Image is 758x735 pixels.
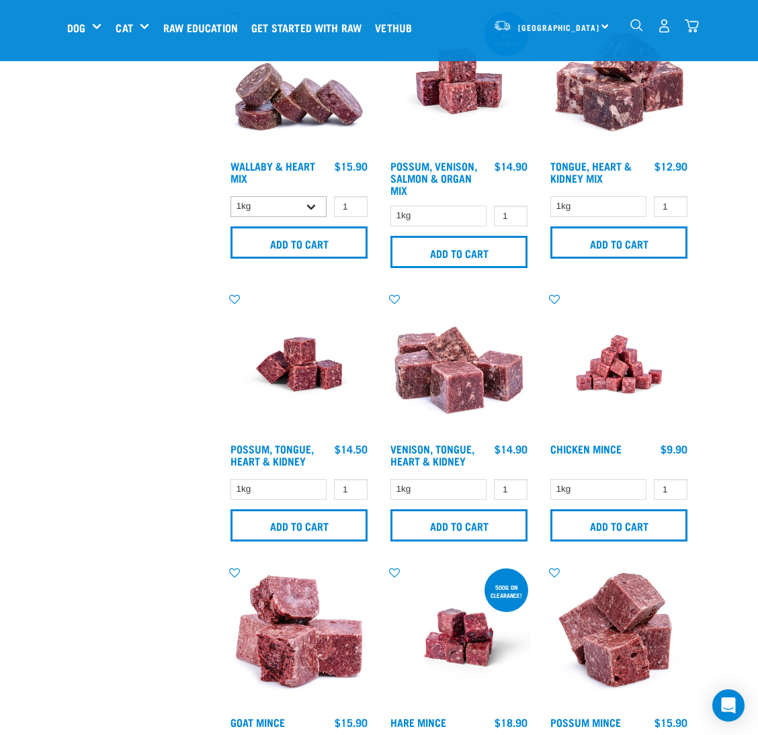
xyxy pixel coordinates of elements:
[655,716,687,728] div: $15.90
[390,163,477,193] a: Possum, Venison, Salmon & Organ Mix
[230,719,285,725] a: Goat Mince
[550,719,621,725] a: Possum Mince
[387,566,531,709] img: Raw Essentials Hare Mince Raw Bites For Cats & Dogs
[387,292,531,436] img: Pile Of Cubed Venison Tongue Mix For Pets
[227,566,371,709] img: 1077 Wild Goat Mince 01
[661,443,687,455] div: $9.90
[655,160,687,172] div: $12.90
[494,479,528,500] input: 1
[230,226,368,259] input: Add to cart
[67,19,85,36] a: Dog
[390,509,528,542] input: Add to cart
[230,445,314,464] a: Possum, Tongue, Heart & Kidney
[387,9,531,153] img: Possum Venison Salmon Organ 1626
[518,25,599,30] span: [GEOGRAPHIC_DATA]
[654,479,687,500] input: 1
[334,196,368,217] input: 1
[230,163,315,181] a: Wallaby & Heart Mix
[547,9,691,153] img: 1167 Tongue Heart Kidney Mix 01
[685,19,699,33] img: home-icon@2x.png
[335,443,368,455] div: $14.50
[372,1,422,54] a: Vethub
[712,689,745,722] div: Open Intercom Messenger
[230,509,368,542] input: Add to cart
[547,566,691,709] img: 1102 Possum Mince 01
[495,160,528,172] div: $14.90
[657,19,671,33] img: user.png
[227,292,371,436] img: Possum Tongue Heart Kidney 1682
[335,160,368,172] div: $15.90
[390,445,474,464] a: Venison, Tongue, Heart & Kidney
[334,479,368,500] input: 1
[550,163,632,181] a: Tongue, Heart & Kidney Mix
[116,19,132,36] a: Cat
[390,236,528,268] input: Add to cart
[495,716,528,728] div: $18.90
[630,19,643,32] img: home-icon-1@2x.png
[550,509,687,542] input: Add to cart
[494,206,528,226] input: 1
[390,719,446,725] a: Hare Mince
[547,292,691,436] img: Chicken M Ince 1613
[654,196,687,217] input: 1
[227,9,371,153] img: 1093 Wallaby Heart Medallions 01
[248,1,372,54] a: Get started with Raw
[550,445,622,451] a: Chicken Mince
[160,1,248,54] a: Raw Education
[550,226,687,259] input: Add to cart
[493,19,511,32] img: van-moving.png
[485,577,528,605] div: 500g on clearance!
[495,443,528,455] div: $14.90
[335,716,368,728] div: $15.90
